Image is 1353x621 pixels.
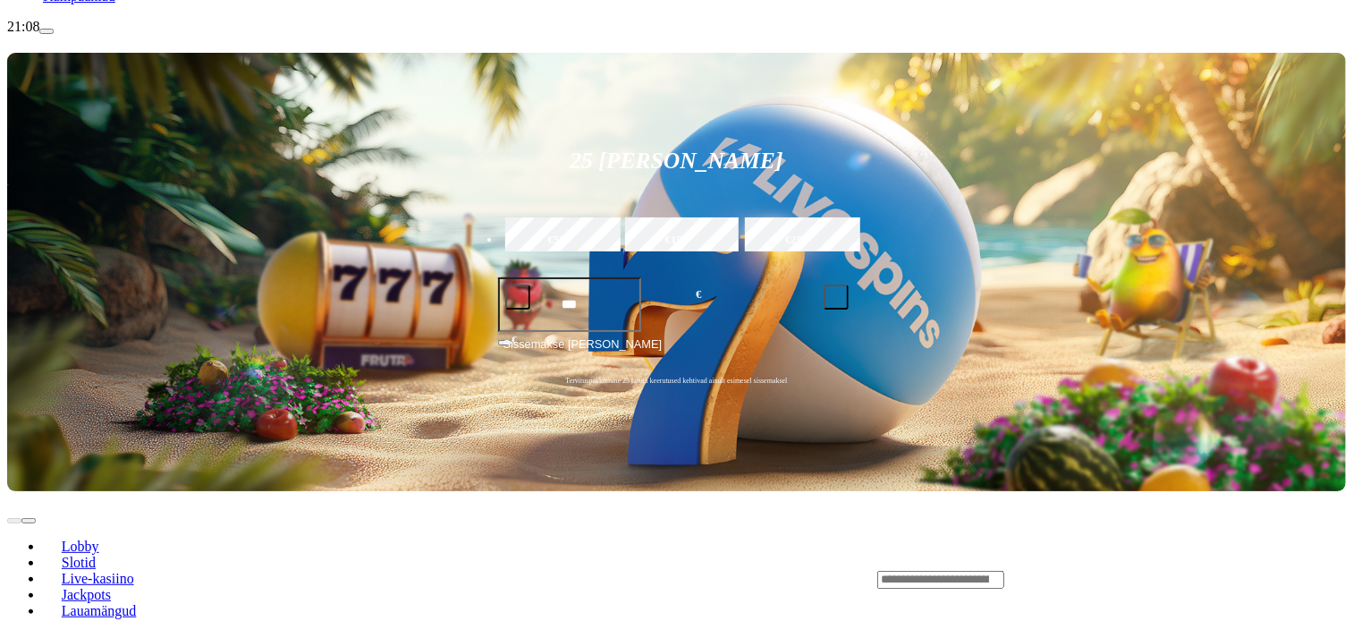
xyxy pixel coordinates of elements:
a: Slotid [43,549,114,576]
label: €150 [621,215,733,267]
a: Jackpots [43,582,130,608]
button: next slide [21,518,36,523]
span: € [696,286,701,303]
button: live-chat [39,29,54,34]
input: Search [877,571,1004,589]
span: Slotid [55,555,103,570]
a: Lobby [43,533,117,560]
button: plus icon [824,285,849,310]
span: € [512,334,518,345]
label: €250 [740,215,853,267]
button: prev slide [7,518,21,523]
span: Jackpots [55,587,118,602]
span: Live-kasiino [55,571,141,586]
label: €50 [501,215,613,267]
button: Sissemakse [PERSON_NAME] [498,335,856,369]
span: 21:08 [7,19,39,34]
span: Lauamängud [55,603,144,618]
button: minus icon [505,285,530,310]
span: Sissemakse [PERSON_NAME] [503,336,663,368]
span: Lobby [55,539,106,554]
a: Live-kasiino [43,566,152,592]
